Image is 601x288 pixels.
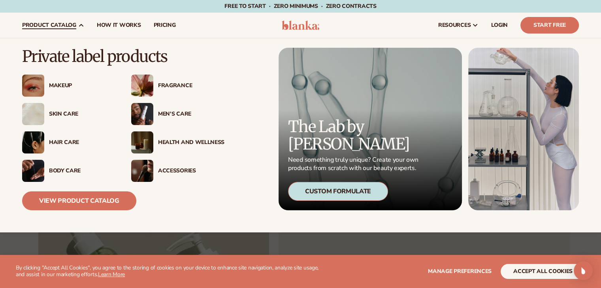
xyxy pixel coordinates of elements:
a: Female hair pulled back with clips. Hair Care [22,131,115,153]
img: Cream moisturizer swatch. [22,103,44,125]
span: pricing [153,22,175,28]
div: Skin Care [49,111,115,118]
a: Start Free [520,17,579,34]
span: LOGIN [491,22,508,28]
a: Candles and incense on table. Health And Wellness [131,131,224,153]
img: Female in lab with equipment. [468,48,579,210]
div: Health And Wellness [158,139,224,146]
a: View Product Catalog [22,191,136,210]
a: LOGIN [485,13,514,38]
button: accept all cookies [501,264,585,279]
a: resources [432,13,485,38]
div: Custom Formulate [288,182,388,201]
a: pricing [147,13,182,38]
div: Body Care [49,168,115,174]
p: The Lab by [PERSON_NAME] [288,118,421,153]
span: product catalog [22,22,76,28]
img: Pink blooming flower. [131,75,153,97]
img: Candles and incense on table. [131,131,153,153]
img: Female with makeup brush. [131,160,153,182]
div: Open Intercom Messenger [574,261,593,280]
img: logo [282,21,319,30]
a: Female with glitter eye makeup. Makeup [22,75,115,97]
div: Fragrance [158,82,224,89]
a: How It Works [90,13,147,38]
a: product catalog [16,13,90,38]
div: Accessories [158,168,224,174]
a: Male hand applying moisturizer. Body Care [22,160,115,182]
img: Male holding moisturizer bottle. [131,103,153,125]
a: Learn More [98,271,125,278]
span: Free to start · ZERO minimums · ZERO contracts [224,2,376,10]
img: Female with glitter eye makeup. [22,75,44,97]
img: Female hair pulled back with clips. [22,131,44,153]
a: Male holding moisturizer bottle. Men’s Care [131,103,224,125]
p: Private label products [22,48,224,65]
div: Makeup [49,82,115,89]
div: Hair Care [49,139,115,146]
a: Pink blooming flower. Fragrance [131,75,224,97]
a: Female with makeup brush. Accessories [131,160,224,182]
a: Cream moisturizer swatch. Skin Care [22,103,115,125]
button: Manage preferences [428,264,492,279]
span: How It Works [97,22,141,28]
p: Need something truly unique? Create your own products from scratch with our beauty experts. [288,156,421,172]
p: By clicking "Accept All Cookies", you agree to the storing of cookies on your device to enhance s... [16,265,328,278]
img: Male hand applying moisturizer. [22,160,44,182]
span: resources [438,22,471,28]
span: Manage preferences [428,267,492,275]
div: Men’s Care [158,111,224,118]
a: Microscopic product formula. The Lab by [PERSON_NAME] Need something truly unique? Create your ow... [279,48,462,210]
